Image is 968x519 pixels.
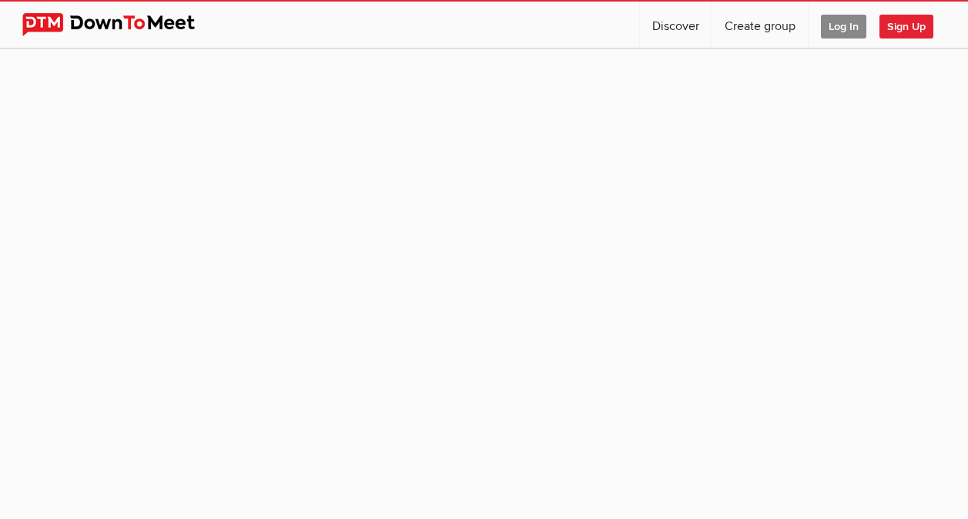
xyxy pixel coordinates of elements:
a: Discover [640,2,712,48]
img: DownToMeet [22,13,219,36]
a: Create group [712,2,808,48]
a: Log In [809,2,879,48]
span: Log In [821,15,866,39]
a: Sign Up [879,2,946,48]
span: Sign Up [879,15,933,39]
